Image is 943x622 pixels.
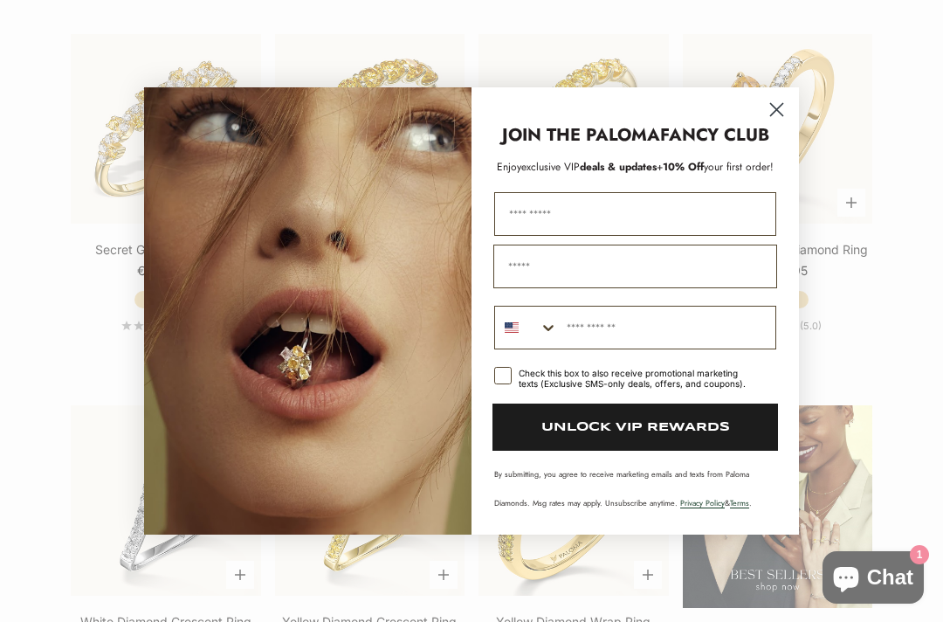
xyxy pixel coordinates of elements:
button: Search Countries [495,307,558,349]
span: & . [680,497,752,508]
p: By submitting, you agree to receive marketing emails and texts from Paloma Diamonds. Msg rates ma... [494,468,776,508]
button: Close dialog [761,94,792,125]
a: Privacy Policy [680,497,725,508]
img: United States [505,321,519,335]
strong: JOIN THE PALOMA [502,122,660,148]
button: UNLOCK VIP REWARDS [492,404,778,451]
span: deals & updates [521,159,657,175]
strong: FANCY CLUB [660,122,769,148]
span: 10% Off [663,159,704,175]
input: Phone Number [558,307,775,349]
span: + your first order! [657,159,774,175]
a: Terms [730,497,749,508]
div: Check this box to also receive promotional marketing texts (Exclusive SMS-only deals, offers, and... [519,368,755,389]
input: First Name [494,192,776,236]
img: Loading... [144,87,471,535]
span: exclusive VIP [521,159,580,175]
span: Enjoy [497,159,521,175]
input: Email [493,245,777,288]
